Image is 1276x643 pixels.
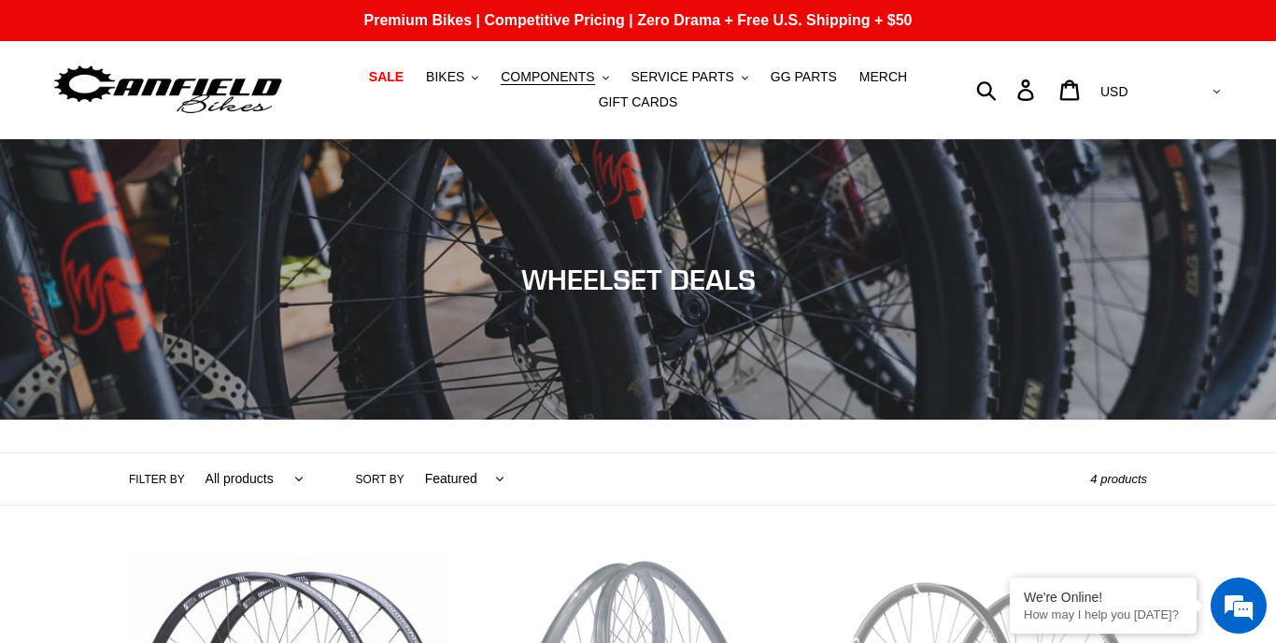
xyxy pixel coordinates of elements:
[599,94,678,110] span: GIFT CARDS
[589,90,688,115] a: GIFT CARDS
[491,64,617,90] button: COMPONENTS
[850,64,916,90] a: MERCH
[356,471,404,488] label: Sort by
[631,69,733,85] span: SERVICE PARTS
[1024,590,1183,605] div: We're Online!
[521,263,756,296] span: WHEELSET DEALS
[859,69,907,85] span: MERCH
[51,61,285,120] img: Canfield Bikes
[360,64,413,90] a: SALE
[621,64,757,90] button: SERVICE PARTS
[761,64,846,90] a: GG PARTS
[1090,472,1147,486] span: 4 products
[771,69,837,85] span: GG PARTS
[501,69,594,85] span: COMPONENTS
[1024,607,1183,622] p: How may I help you today?
[369,69,404,85] span: SALE
[417,64,488,90] button: BIKES
[426,69,464,85] span: BIKES
[129,471,185,488] label: Filter by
